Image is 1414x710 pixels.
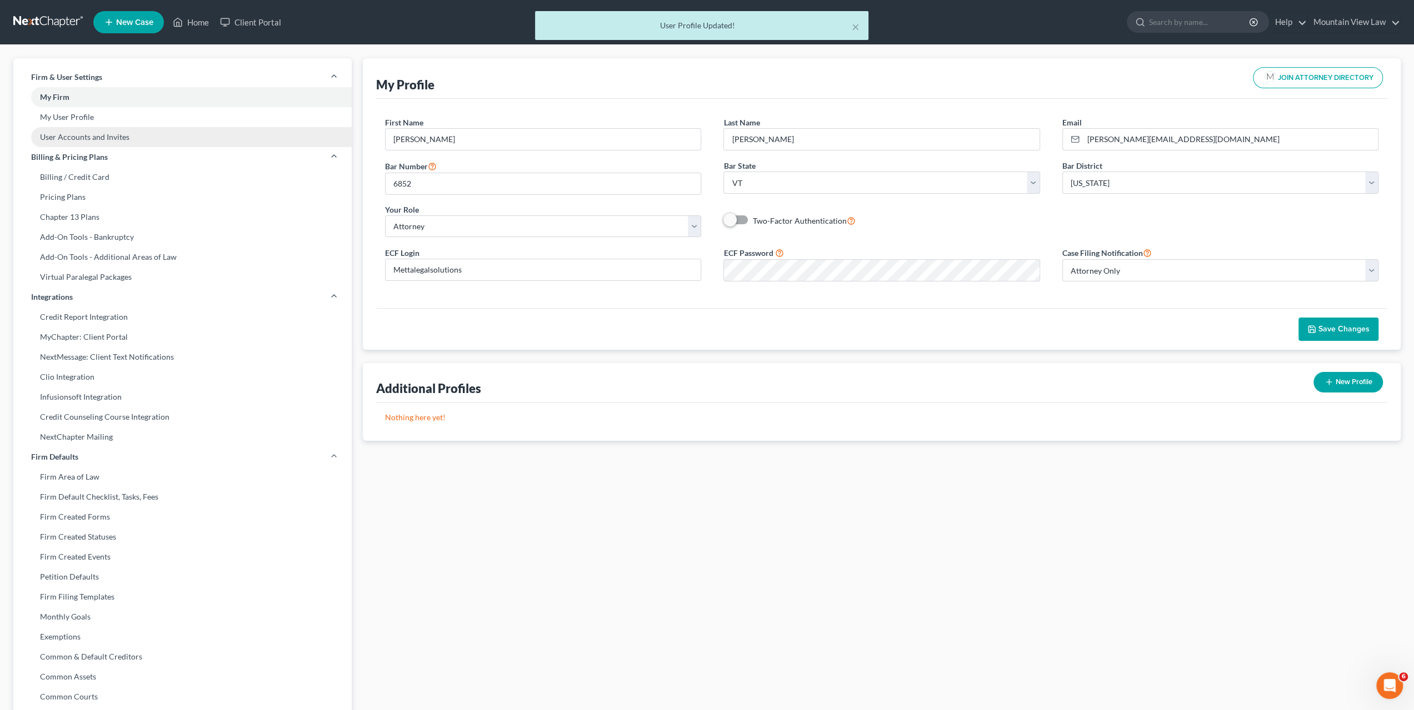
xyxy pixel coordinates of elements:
[46,302,159,323] strong: Voluntary Petition - Other Names & Business Names
[9,233,213,374] div: Operator says…
[9,93,213,178] div: Operator says…
[32,6,49,24] img: Profile image for Operator
[40,49,213,84] div: I have left my old firm and need to switch my firm name.
[852,20,860,33] button: ×
[385,159,437,173] label: Bar Number
[9,338,27,355] img: Profile image for Operator
[13,187,352,207] a: Pricing Plans
[386,129,701,150] input: Enter first name...
[13,87,352,107] a: My Firm
[9,49,213,93] div: Kevin says…
[17,364,26,372] button: Emoji picker
[752,216,846,225] span: Two-Factor Authentication
[13,447,352,467] a: Firm Defaults
[1278,74,1373,82] span: JOIN ATTORNEY DIRECTORY
[18,99,173,143] div: You’ll get replies here and in your email: ✉️
[35,364,44,372] button: Gif picker
[46,243,109,252] strong: All Cases View
[386,173,701,194] input: #
[49,56,204,77] div: I have left my old firm and need to switch my firm name.
[723,247,773,259] label: ECF Password
[46,273,161,281] strong: Adding Users to Your Firm
[13,107,352,127] a: My User Profile
[31,291,73,303] span: Integrations
[13,507,352,527] a: Firm Created Forms
[376,380,481,396] div: Additional Profiles
[13,307,352,327] a: Credit Report Integration
[174,4,195,26] button: Home
[13,427,352,447] a: NextChapter Mailing
[13,387,352,407] a: Infusionsoft Integration
[34,292,213,333] div: Voluntary Petition - Other Names & Business Names
[13,487,352,507] a: Firm Default Checklist, Tasks, Fees
[13,527,352,547] a: Firm Created Statuses
[1062,246,1152,259] label: Case Filing Notification
[385,247,419,259] label: ECF Login
[1376,672,1403,699] iframe: Intercom live chat
[1298,318,1378,341] button: Save Changes
[195,4,215,24] div: Close
[9,178,213,214] div: Operator says…
[544,20,860,31] div: User Profile Updated!
[13,687,352,707] a: Common Courts
[1313,372,1383,392] button: New Profile
[13,227,352,247] a: Add-On Tools - Bankruptcy
[18,122,169,142] b: [PERSON_NAME][EMAIL_ADDRESS][DOMAIN_NAME]
[34,333,213,360] a: More in the Help Center
[13,407,352,427] a: Credit Counseling Course Integration
[1318,324,1370,334] span: Save Changes
[34,233,213,263] div: All Cases View
[13,287,352,307] a: Integrations
[13,347,352,367] a: NextMessage: Client Text Notifications
[13,327,352,347] a: MyChapter: Client Portal
[723,118,760,127] span: Last Name
[53,364,62,372] button: Upload attachment
[1253,67,1383,88] button: JOIN ATTORNEY DIRECTORY
[7,4,28,26] button: go back
[1083,129,1378,150] input: Enter email...
[385,412,1378,423] p: Nothing here yet!
[71,364,79,372] button: Start recording
[13,667,352,687] a: Common Assets
[191,359,208,377] button: Send a message…
[13,207,352,227] a: Chapter 13 Plans
[18,149,173,170] div: Our usual reply time 🕒
[1262,70,1278,85] img: modern-attorney-logo-488310dd42d0e56951fffe13e3ed90e038bc441dd813d23dff0c9337a977f38e.png
[18,185,173,207] div: In the meantime, these articles might help:
[13,467,352,487] a: Firm Area of Law
[13,647,352,667] a: Common & Default Creditors
[34,263,213,292] div: Adding Users to Your Firm
[386,259,701,280] input: Enter ecf login...
[13,147,352,167] a: Billing & Pricing Plans
[13,127,352,147] a: User Accounts and Invites
[723,160,755,172] label: Bar State
[724,129,1039,150] input: Enter last name...
[13,627,352,647] a: Exemptions
[13,267,352,287] a: Virtual Paralegal Packages
[385,205,419,214] span: Your Role
[31,451,78,462] span: Firm Defaults
[1062,160,1102,172] label: Bar District
[385,118,423,127] span: First Name
[13,567,352,587] a: Petition Defaults
[54,11,93,19] h1: Operator
[9,340,213,359] textarea: Message…
[13,167,352,187] a: Billing / Credit Card
[1062,118,1082,127] span: Email
[9,178,182,213] div: In the meantime, these articles might help:
[31,152,108,163] span: Billing & Pricing Plans
[31,72,102,83] span: Firm & User Settings
[13,587,352,607] a: Firm Filing Templates
[376,77,434,93] div: My Profile
[9,93,182,177] div: You’ll get replies here and in your email:✉️[PERSON_NAME][EMAIL_ADDRESS][DOMAIN_NAME]Our usual re...
[13,67,352,87] a: Firm & User Settings
[13,547,352,567] a: Firm Created Events
[13,247,352,267] a: Add-On Tools - Additional Areas of Law
[13,607,352,627] a: Monthly Goals
[9,223,213,224] div: New messages divider
[13,367,352,387] a: Clio Integration
[1399,672,1408,681] span: 6
[27,160,79,169] b: A few hours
